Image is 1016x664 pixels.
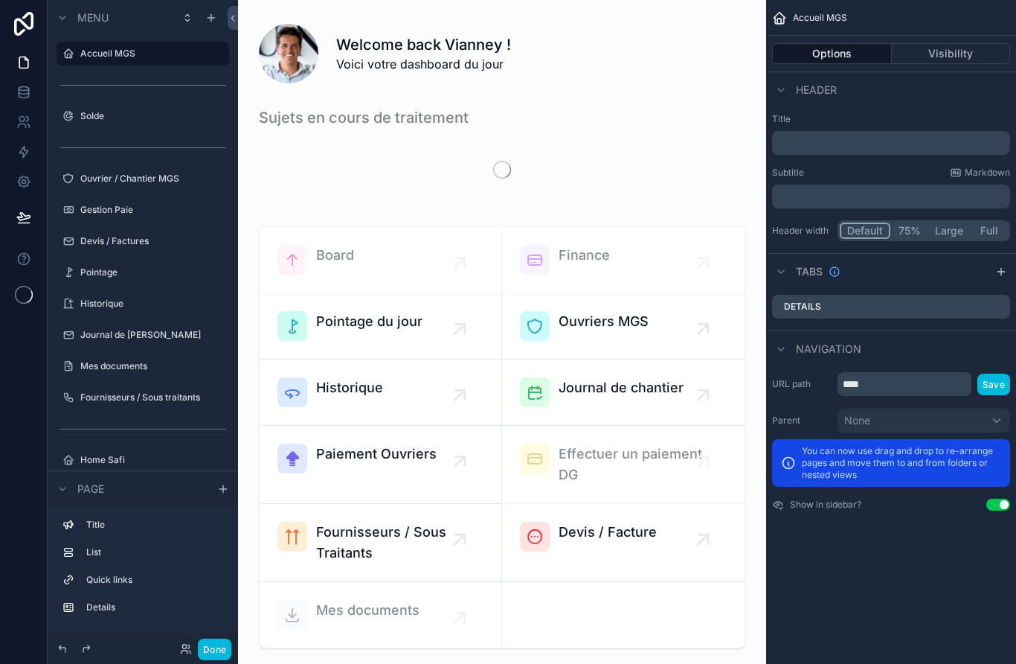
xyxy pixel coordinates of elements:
label: Accueil MGS [80,48,220,60]
label: List [86,546,217,558]
button: Save [977,374,1010,395]
div: scrollable content [772,185,1010,208]
label: Solde [80,110,220,122]
span: Tabs [796,264,823,279]
label: Details [784,301,821,313]
label: Gestion Paie [80,204,220,216]
button: Done [198,639,231,660]
span: Navigation [796,342,861,357]
button: Options [772,43,892,64]
label: Pointage [80,266,220,278]
button: Visibility [892,43,1011,64]
label: Title [772,113,1010,125]
label: Quick links [86,574,217,586]
label: Devis / Factures [80,235,220,247]
span: None [844,413,870,428]
label: Historique [80,298,220,310]
span: Accueil MGS [793,12,847,24]
span: Markdown [965,167,1010,179]
div: scrollable content [772,131,1010,155]
label: Details [86,601,217,613]
button: Default [840,223,890,239]
label: Home Safi [80,454,220,466]
button: Full [970,223,1008,239]
span: Page [77,482,104,497]
label: Mes documents [80,360,220,372]
a: Markdown [950,167,1010,179]
p: You can now use drag and drop to re-arrange pages and move them to and from folders or nested views [802,445,1001,481]
label: Subtitle [772,167,804,179]
label: Header width [772,225,832,237]
label: Ouvrier / Chantier MGS [80,173,220,185]
label: Show in sidebar? [790,499,861,511]
label: Title [86,519,217,531]
span: Menu [77,10,109,25]
span: Header [796,83,837,98]
label: Journal de [PERSON_NAME] [80,329,220,341]
label: Fournisseurs / Sous traitants [80,392,220,403]
label: Parent [772,415,832,427]
button: 75% [890,223,928,239]
button: Large [928,223,970,239]
div: scrollable content [48,506,238,634]
button: None [837,408,1010,433]
label: URL path [772,378,832,390]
